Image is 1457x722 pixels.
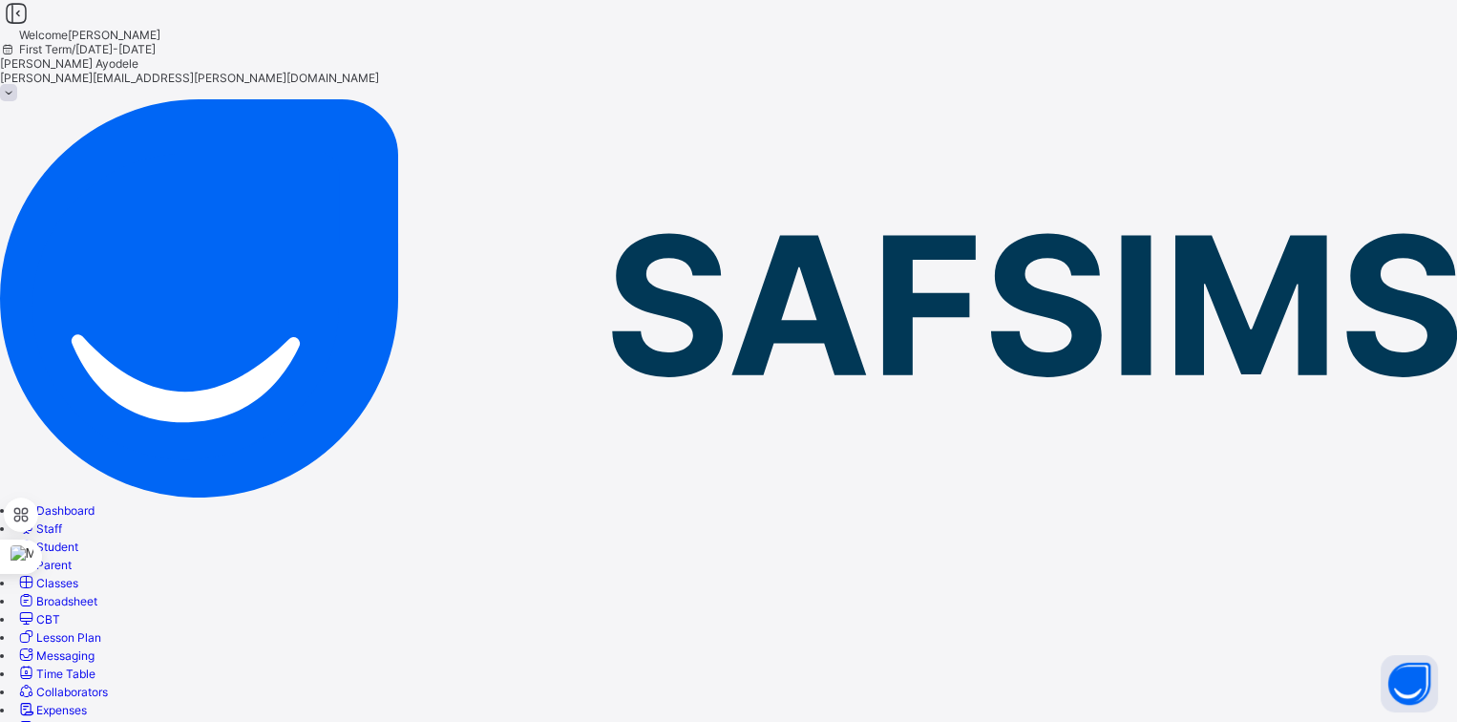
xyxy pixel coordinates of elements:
[36,703,87,717] span: Expenses
[16,630,101,645] a: Lesson Plan
[36,558,72,572] span: Parent
[16,558,72,572] a: Parent
[36,648,95,663] span: Messaging
[36,685,108,699] span: Collaborators
[16,521,62,536] a: Staff
[16,576,78,590] a: Classes
[36,576,78,590] span: Classes
[36,630,101,645] span: Lesson Plan
[36,667,95,681] span: Time Table
[16,703,87,717] a: Expenses
[36,540,78,554] span: Student
[16,648,95,663] a: Messaging
[36,503,95,518] span: Dashboard
[36,521,62,536] span: Staff
[16,612,60,626] a: CBT
[16,667,95,681] a: Time Table
[36,594,97,608] span: Broadsheet
[16,540,78,554] a: Student
[16,594,97,608] a: Broadsheet
[1381,655,1438,712] button: Open asap
[19,28,160,42] span: Welcome [PERSON_NAME]
[16,685,108,699] a: Collaborators
[16,503,95,518] a: Dashboard
[36,612,60,626] span: CBT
